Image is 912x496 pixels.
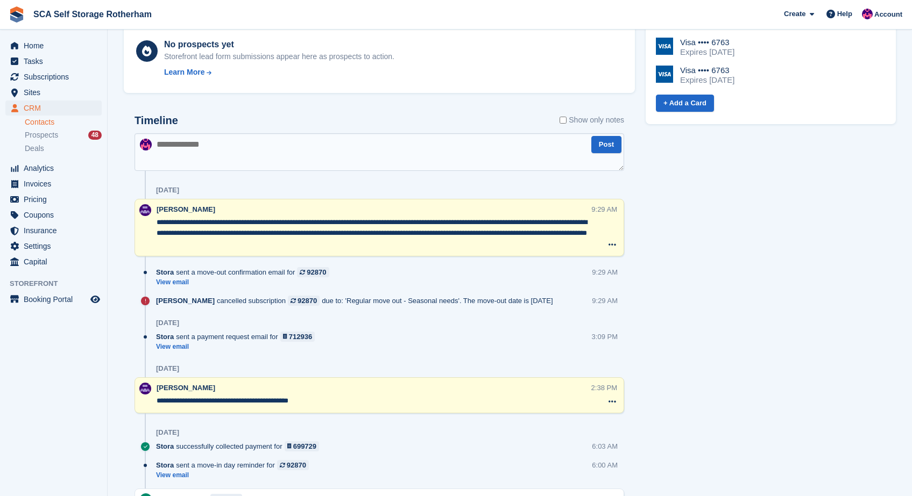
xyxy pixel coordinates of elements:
div: Learn More [164,67,204,78]
a: 699729 [285,441,320,451]
a: Contacts [25,117,102,127]
a: menu [5,85,102,100]
div: 92870 [287,460,306,470]
span: Stora [156,441,174,451]
div: Visa •••• 6763 [680,38,734,47]
div: [DATE] [156,319,179,327]
div: [DATE] [156,186,179,195]
div: 3:09 PM [592,332,618,342]
span: [PERSON_NAME] [157,205,215,213]
div: 9:29 AM [591,204,617,214]
img: Sam Chapman [140,139,152,150]
a: View email [156,278,335,287]
a: 92870 [297,267,329,277]
a: Prospects 48 [25,130,102,141]
span: Stora [156,267,174,277]
span: Analytics [24,161,88,176]
span: Pricing [24,192,88,207]
span: Insurance [24,223,88,238]
div: 9:29 AM [592,267,618,277]
img: Kelly Neesham [139,383,151,394]
span: Tasks [24,54,88,69]
a: menu [5,176,102,191]
span: Deals [25,143,44,154]
span: Prospects [25,130,58,140]
a: 92870 [288,296,320,306]
div: 6:00 AM [592,460,618,470]
a: Deals [25,143,102,154]
a: + Add a Card [656,95,714,112]
span: Invoices [24,176,88,191]
div: Storefront lead form submissions appear here as prospects to action. [164,51,394,62]
a: menu [5,292,102,307]
a: menu [5,239,102,254]
a: Preview store [89,293,102,306]
span: Subscriptions [24,69,88,84]
div: No prospects yet [164,38,394,51]
div: 712936 [289,332,312,342]
div: sent a move-out confirmation email for [156,267,335,277]
a: SCA Self Storage Rotherham [29,5,156,23]
div: 2:38 PM [591,383,617,393]
span: Stora [156,332,174,342]
span: Help [837,9,852,19]
div: [DATE] [156,364,179,373]
div: successfully collected payment for [156,441,324,451]
span: [PERSON_NAME] [157,384,215,392]
a: 92870 [277,460,309,470]
a: menu [5,100,102,116]
div: Expires [DATE] [680,47,734,57]
img: Sam Chapman [862,9,873,19]
span: Stora [156,460,174,470]
span: Booking Portal [24,292,88,307]
a: menu [5,254,102,269]
label: Show only notes [560,114,624,126]
span: Settings [24,239,88,254]
img: Kelly Neesham [139,204,151,216]
span: CRM [24,100,88,116]
div: 92870 [307,267,326,277]
div: 9:29 AM [592,296,618,306]
span: Account [874,9,902,20]
img: stora-icon-8386f47178a22dfd0bd8f6a31ec36ba5ce8667c1dd55bd0f319d3a0aa187defe.svg [9,6,25,23]
div: sent a payment request email for [156,332,320,342]
span: Sites [24,85,88,100]
a: View email [156,342,320,351]
img: Visa Logo [656,66,673,83]
img: Visa Logo [656,38,673,55]
span: Capital [24,254,88,269]
a: menu [5,223,102,238]
input: Show only notes [560,114,567,126]
div: Expires [DATE] [680,75,734,85]
div: 48 [88,131,102,140]
div: sent a move-in day reminder for [156,460,314,470]
div: 699729 [293,441,316,451]
a: menu [5,192,102,207]
a: 712936 [280,332,315,342]
span: Home [24,38,88,53]
a: Learn More [164,67,394,78]
div: cancelled subscription due to: 'Regular move out - Seasonal needs'. The move-out date is [DATE] [156,296,558,306]
a: menu [5,69,102,84]
a: menu [5,54,102,69]
span: Create [784,9,805,19]
span: [PERSON_NAME] [156,296,215,306]
a: View email [156,471,314,480]
a: menu [5,207,102,222]
div: 6:03 AM [592,441,618,451]
a: menu [5,38,102,53]
h2: Timeline [135,114,178,127]
div: Visa •••• 6763 [680,66,734,75]
span: Storefront [10,278,107,289]
button: Post [591,136,621,154]
div: [DATE] [156,428,179,437]
span: Coupons [24,207,88,222]
a: menu [5,161,102,176]
div: 92870 [298,296,317,306]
